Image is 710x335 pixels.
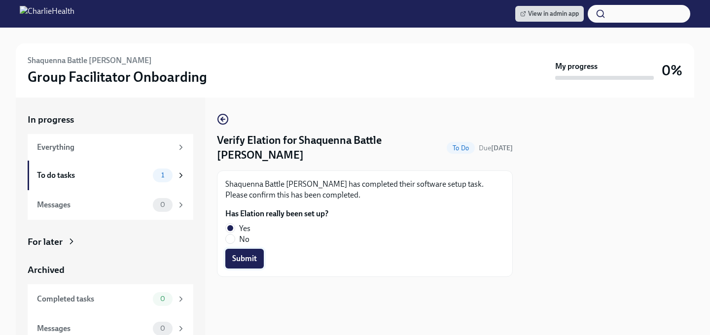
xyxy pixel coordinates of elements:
[479,143,513,153] span: September 24th, 2025 10:00
[447,144,475,152] span: To Do
[28,55,152,66] h6: Shaquenna Battle [PERSON_NAME]
[217,133,443,163] h4: Verify Elation for Shaquenna Battle [PERSON_NAME]
[37,200,149,210] div: Messages
[479,144,513,152] span: Due
[37,323,149,334] div: Messages
[28,68,207,86] h3: Group Facilitator Onboarding
[154,201,171,208] span: 0
[28,161,193,190] a: To do tasks1
[37,170,149,181] div: To do tasks
[37,142,173,153] div: Everything
[37,294,149,304] div: Completed tasks
[28,284,193,314] a: Completed tasks0
[28,235,193,248] a: For later
[28,264,193,276] a: Archived
[154,325,171,332] span: 0
[515,6,584,22] a: View in admin app
[232,254,257,264] span: Submit
[225,249,264,268] button: Submit
[239,223,250,234] span: Yes
[28,134,193,161] a: Everything
[520,9,579,19] span: View in admin app
[154,295,171,302] span: 0
[239,234,249,245] span: No
[555,61,598,72] strong: My progress
[662,62,682,79] h3: 0%
[225,208,328,219] label: Has Elation really been set up?
[20,6,74,22] img: CharlieHealth
[28,235,63,248] div: For later
[155,171,170,179] span: 1
[28,190,193,220] a: Messages0
[28,113,193,126] a: In progress
[225,179,504,201] p: Shaquenna Battle [PERSON_NAME] has completed their software setup task. Please confirm this has b...
[491,144,513,152] strong: [DATE]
